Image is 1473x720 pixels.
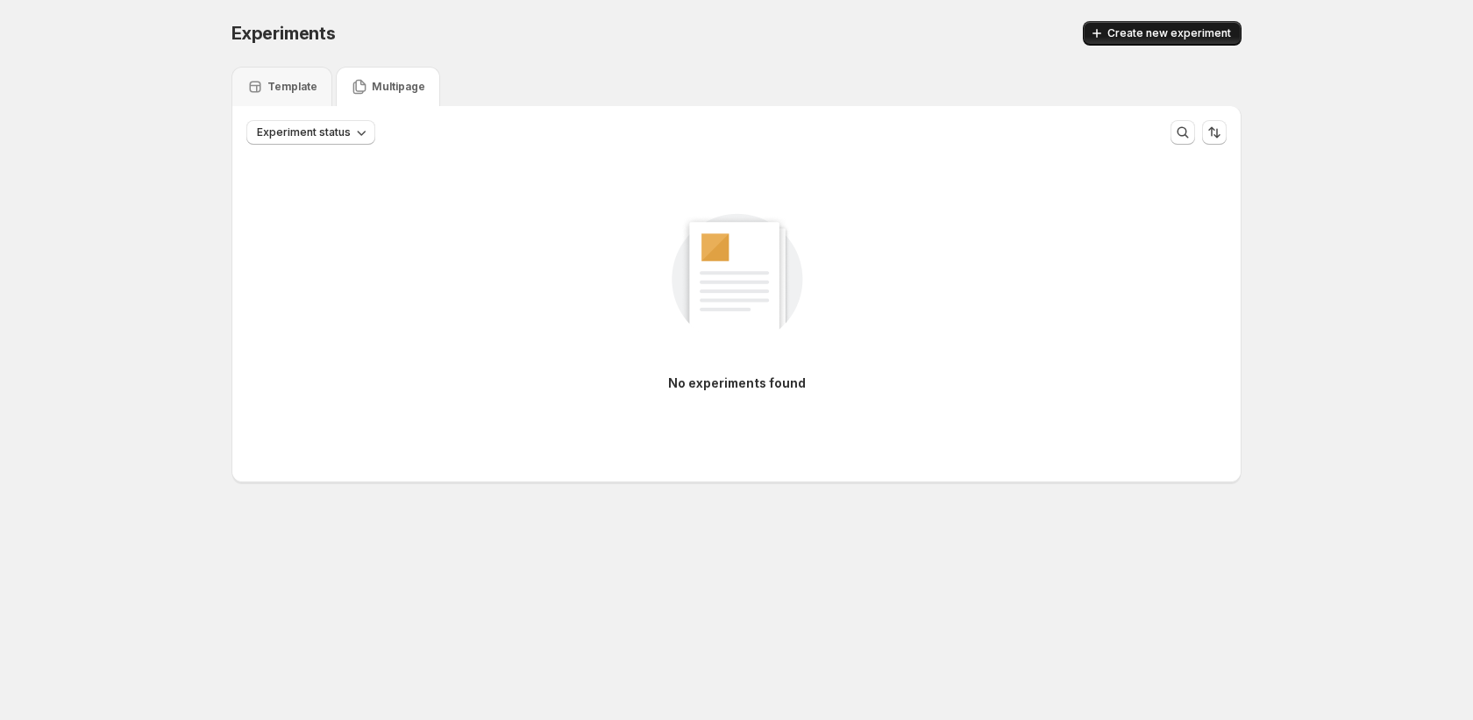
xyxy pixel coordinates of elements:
[246,120,375,145] button: Experiment status
[1107,26,1231,40] span: Create new experiment
[372,80,425,94] p: Multipage
[1083,21,1242,46] button: Create new experiment
[257,125,351,139] span: Experiment status
[668,374,806,392] p: No experiments found
[231,23,336,44] span: Experiments
[267,80,317,94] p: Template
[1202,120,1227,145] button: Sort the results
